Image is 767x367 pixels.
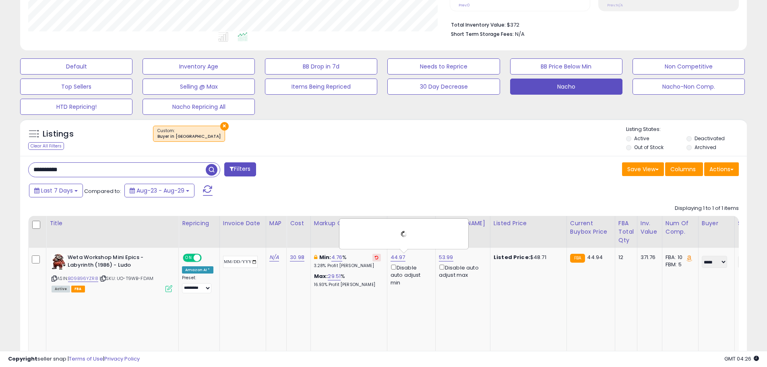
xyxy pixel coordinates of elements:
[29,184,83,197] button: Last 7 Days
[375,255,378,259] i: Revert to store-level Min Markup
[515,30,525,38] span: N/A
[633,79,745,95] button: Nacho-Non Comp.
[670,165,696,173] span: Columns
[290,253,304,261] a: 30.98
[665,162,703,176] button: Columns
[182,219,216,228] div: Repricing
[201,255,213,261] span: OFF
[219,216,266,248] th: CSV column name: cust_attr_3_Invoice Date
[570,219,612,236] div: Current Buybox Price
[666,261,692,268] div: FBM: 5
[641,219,659,236] div: Inv. value
[50,219,175,228] div: Title
[20,58,132,75] button: Default
[143,99,255,115] button: Nacho Repricing All
[387,58,500,75] button: Needs to Reprice
[702,219,731,228] div: Buyer
[143,58,255,75] button: Inventory Age
[451,19,733,29] li: $372
[695,144,716,151] label: Archived
[387,79,500,95] button: 30 Day Decrease
[41,187,73,195] span: Last 7 Days
[8,355,37,363] strong: Copyright
[314,263,381,269] p: 3.28% Profit [PERSON_NAME]
[391,263,429,286] div: Disable auto adjust min
[622,162,664,176] button: Save View
[666,219,695,236] div: Num of Comp.
[68,275,98,282] a: B09B96YZR8
[71,286,85,292] span: FBA
[265,79,377,95] button: Items Being Repriced
[319,253,331,261] b: Min:
[698,216,734,248] th: CSV column name: cust_attr_1_Buyer
[704,162,739,176] button: Actions
[269,219,283,228] div: MAP
[20,79,132,95] button: Top Sellers
[157,134,221,139] div: Buyer in [GEOGRAPHIC_DATA]
[84,187,121,195] span: Compared to:
[314,273,381,288] div: %
[104,355,140,363] a: Privacy Policy
[570,254,585,263] small: FBA
[634,135,649,142] label: Active
[331,253,343,261] a: 4.76
[52,254,172,291] div: ASIN:
[314,254,381,269] div: %
[20,99,132,115] button: HTD Repricing!
[459,3,470,8] small: Prev: 0
[439,219,487,228] div: [PERSON_NAME]
[99,275,153,282] span: | SKU: UO-T9WB-FDAM
[724,355,759,363] span: 2025-09-6 04:26 GMT
[220,122,229,131] button: ×
[626,126,747,133] p: Listing States:
[510,58,622,75] button: BB Price Below Min
[391,253,405,261] a: 44.97
[314,272,328,280] b: Max:
[52,286,70,292] span: All listings currently available for purchase on Amazon
[184,255,194,261] span: ON
[618,219,634,245] div: FBA Total Qty
[182,275,213,293] div: Preset:
[265,58,377,75] button: BB Drop in 7d
[587,253,603,261] span: 44.94
[633,58,745,75] button: Non Competitive
[675,205,739,212] div: Displaying 1 to 1 of 1 items
[328,272,341,280] a: 29.51
[494,253,530,261] b: Listed Price:
[314,255,317,260] i: This overrides the store level min markup for this listing
[634,144,664,151] label: Out of Stock
[143,79,255,95] button: Selling @ Max
[439,253,453,261] a: 53.99
[510,79,622,95] button: Nacho
[310,216,387,248] th: The percentage added to the cost of goods (COGS) that forms the calculator for Min & Max prices.
[494,219,563,228] div: Listed Price
[695,135,725,142] label: Deactivated
[8,355,140,363] div: seller snap | |
[68,254,165,271] b: Weta Workshop Mini Epics - Labyrinth (1986) - Ludo
[451,21,506,28] b: Total Inventory Value:
[290,219,307,228] div: Cost
[607,3,623,8] small: Prev: N/A
[157,128,221,140] span: Custom:
[224,162,256,176] button: Filters
[182,266,213,274] div: Amazon AI *
[618,254,631,261] div: 12
[223,219,263,228] div: Invoice Date
[451,31,514,37] b: Short Term Storage Fees:
[439,263,484,279] div: Disable auto adjust max
[494,254,560,261] div: $48.71
[641,254,656,261] div: 371.76
[28,142,64,150] div: Clear All Filters
[124,184,194,197] button: Aug-23 - Aug-29
[269,253,279,261] a: N/A
[43,129,74,140] h5: Listings
[314,219,384,228] div: Markup on Cost
[69,355,103,363] a: Terms of Use
[136,187,184,195] span: Aug-23 - Aug-29
[666,254,692,261] div: FBA: 10
[314,282,381,288] p: 16.93% Profit [PERSON_NAME]
[52,254,66,270] img: 41FTedR2DPL._SL40_.jpg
